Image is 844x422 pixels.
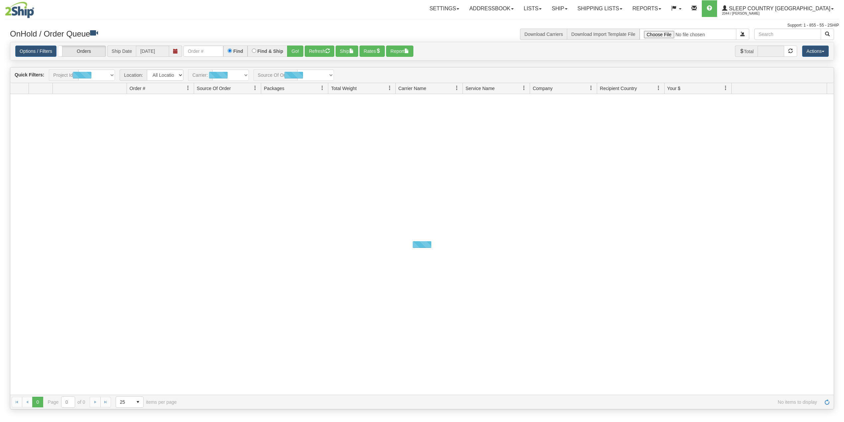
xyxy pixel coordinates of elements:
a: Reports [627,0,666,17]
span: items per page [116,396,177,408]
a: Service Name filter column settings [518,82,530,94]
span: Total [735,46,758,57]
span: Carrier Name [398,85,426,92]
span: 25 [120,399,129,405]
span: Your $ [667,85,681,92]
span: Company [533,85,553,92]
button: Refresh [305,46,334,57]
span: Ship Date [107,46,136,57]
a: Sleep Country [GEOGRAPHIC_DATA] 2044 / [PERSON_NAME] [717,0,839,17]
label: Quick Filters: [15,71,44,78]
a: Your $ filter column settings [720,82,731,94]
h3: OnHold / Order Queue [10,29,417,38]
a: Carrier Name filter column settings [451,82,463,94]
button: Report [386,46,413,57]
a: Source Of Order filter column settings [250,82,261,94]
label: Orders [58,46,106,57]
img: logo2044.jpg [5,2,34,18]
span: Location: [120,69,147,81]
a: Addressbook [464,0,519,17]
a: Recipient Country filter column settings [653,82,664,94]
input: Import [640,29,736,40]
a: Lists [519,0,547,17]
div: Support: 1 - 855 - 55 - 2SHIP [5,23,839,28]
a: Company filter column settings [585,82,597,94]
a: Order # filter column settings [182,82,194,94]
a: Download Carriers [524,32,563,37]
span: Order # [130,85,145,92]
span: No items to display [186,399,817,405]
span: Page 0 [32,397,43,407]
button: Search [821,29,834,40]
button: Actions [802,46,829,57]
button: Ship [336,46,358,57]
a: Options / Filters [15,46,56,57]
span: Page of 0 [48,396,85,408]
span: Page sizes drop down [116,396,144,408]
input: Order # [183,46,223,57]
span: Service Name [466,85,495,92]
input: Search [754,29,821,40]
button: Rates [360,46,385,57]
a: Settings [424,0,464,17]
a: Download Import Template File [571,32,635,37]
span: Packages [264,85,284,92]
span: select [133,397,143,407]
div: grid toolbar [10,67,834,83]
a: Refresh [822,397,832,407]
span: Recipient Country [600,85,637,92]
label: Find & Ship [258,49,283,53]
button: Go! [287,46,303,57]
label: Find [233,49,243,53]
a: Total Weight filter column settings [384,82,395,94]
span: 2044 / [PERSON_NAME] [722,10,772,17]
span: Sleep Country [GEOGRAPHIC_DATA] [727,6,830,11]
span: Total Weight [331,85,357,92]
a: Packages filter column settings [317,82,328,94]
a: Shipping lists [573,0,627,17]
span: Source Of Order [197,85,231,92]
a: Ship [547,0,572,17]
